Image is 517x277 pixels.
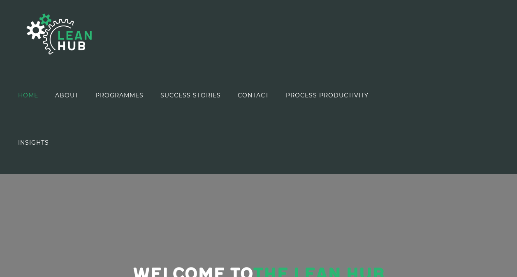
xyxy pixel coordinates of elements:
[18,140,49,145] span: INSIGHTS
[18,92,38,98] span: HOME
[95,72,144,119] a: PROGRAMMES
[18,72,38,119] a: HOME
[238,92,269,98] span: CONTACT
[18,72,405,166] nav: Main Menu
[160,92,221,98] span: SUCCESS STORIES
[286,92,369,98] span: PROCESS PRODUCTIVITY
[18,119,49,166] a: INSIGHTS
[286,72,369,119] a: PROCESS PRODUCTIVITY
[238,72,269,119] a: CONTACT
[18,5,100,63] img: The Lean Hub | Optimising productivity with Lean Logo
[160,72,221,119] a: SUCCESS STORIES
[55,92,79,98] span: ABOUT
[95,92,144,98] span: PROGRAMMES
[55,72,79,119] a: ABOUT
